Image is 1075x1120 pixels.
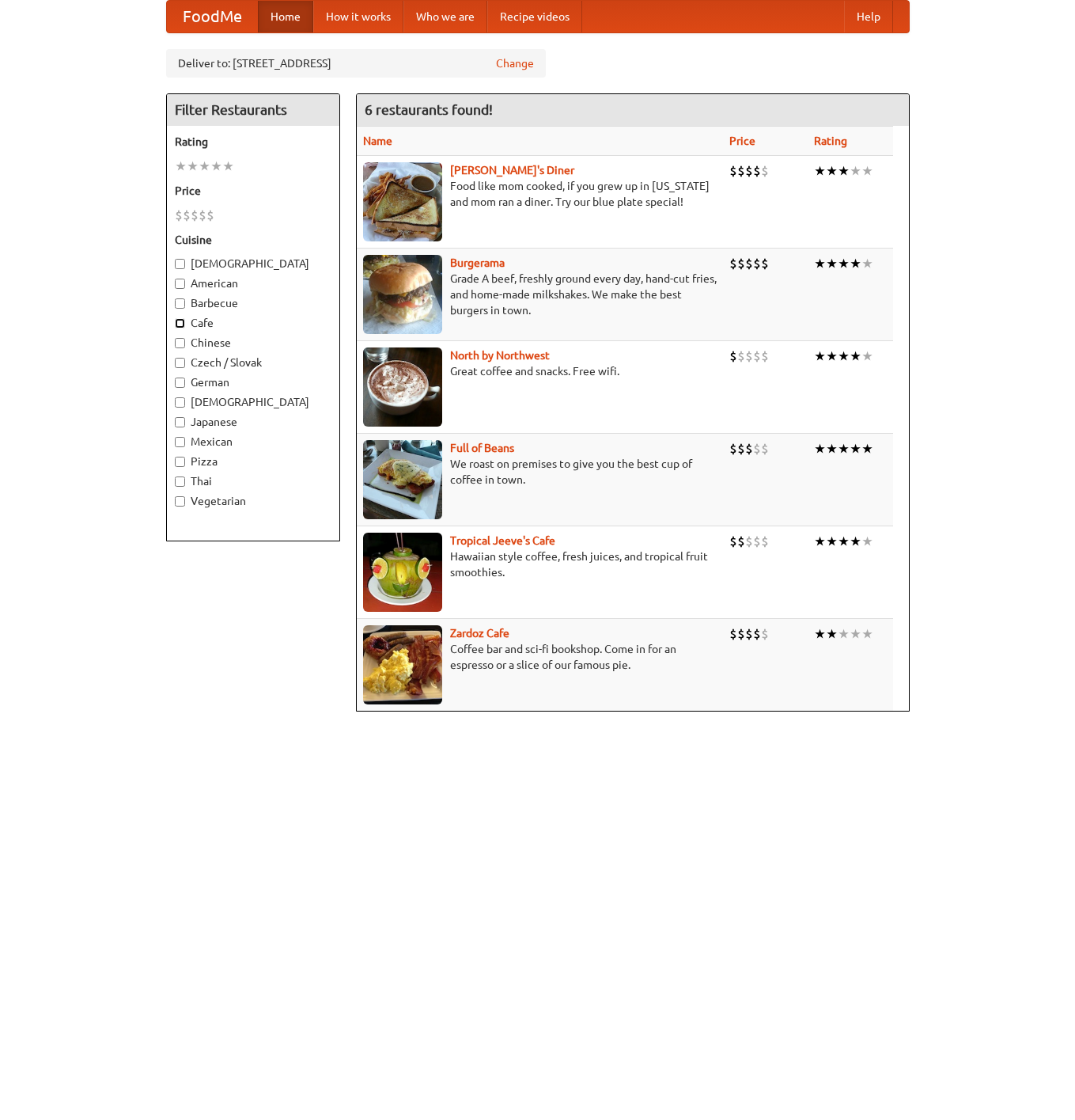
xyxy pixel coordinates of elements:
[175,437,185,447] input: Mexican
[175,158,187,175] li: ★
[450,256,505,269] a: Burgerama
[363,625,442,704] img: zardoz.jpg
[363,641,717,673] p: Coffee bar and sci-fi bookshop. Come in for an espresso or a slice of our famous pie.
[363,135,392,147] a: Name
[850,625,861,643] li: ★
[753,440,761,457] li: $
[175,134,331,150] h5: Rating
[199,207,206,224] li: $
[191,207,199,224] li: $
[761,440,769,457] li: $
[175,417,185,427] input: Japanese
[403,1,487,32] a: Who we are
[826,625,838,643] li: ★
[363,255,442,334] img: burgerama.jpg
[737,440,745,457] li: $
[838,533,850,550] li: ★
[167,1,258,32] a: FoodMe
[729,135,755,147] a: Price
[761,255,769,272] li: $
[183,207,191,224] li: $
[450,164,574,177] a: [PERSON_NAME]'s Diner
[745,625,753,643] li: $
[745,162,753,180] li: $
[729,347,737,365] li: $
[175,355,331,370] label: Czech / Slovak
[737,255,745,272] li: $
[175,207,183,224] li: $
[175,338,185,348] input: Chinese
[814,533,826,550] li: ★
[450,349,550,362] a: North by Northwest
[363,456,717,488] p: We roast on premises to give you the best cup of coffee in town.
[737,347,745,365] li: $
[175,434,331,450] label: Mexican
[850,255,861,272] li: ★
[814,625,826,643] li: ★
[826,255,838,272] li: ★
[363,549,717,580] p: Hawaiian style coffee, fresh juices, and tropical fruit smoothies.
[450,627,509,640] a: Zardoz Cafe
[861,533,873,550] li: ★
[222,158,234,175] li: ★
[838,440,850,457] li: ★
[175,476,185,487] input: Thai
[175,374,331,390] label: German
[166,49,546,78] div: Deliver to: [STREET_ADDRESS]
[826,347,838,365] li: ★
[729,255,737,272] li: $
[258,1,313,32] a: Home
[729,162,737,180] li: $
[838,255,850,272] li: ★
[861,162,873,180] li: ★
[175,335,331,351] label: Chinese
[826,533,838,550] li: ★
[850,533,861,550] li: ★
[838,162,850,180] li: ★
[175,232,331,248] h5: Cuisine
[826,162,838,180] li: ★
[175,454,331,469] label: Pizza
[175,279,185,289] input: American
[753,625,761,643] li: $
[175,493,331,509] label: Vegetarian
[861,625,873,643] li: ★
[753,162,761,180] li: $
[175,496,185,507] input: Vegetarian
[745,440,753,457] li: $
[175,358,185,368] input: Czech / Slovak
[729,440,737,457] li: $
[313,1,403,32] a: How it works
[761,625,769,643] li: $
[814,255,826,272] li: ★
[363,162,442,241] img: sallys.jpg
[753,347,761,365] li: $
[814,347,826,365] li: ★
[363,440,442,519] img: beans.jpg
[450,442,514,454] a: Full of Beans
[861,440,873,457] li: ★
[365,102,493,117] ng-pluralize: 6 restaurants found!
[737,625,745,643] li: $
[363,363,717,379] p: Great coffee and snacks. Free wifi.
[175,473,331,489] label: Thai
[175,394,331,410] label: [DEMOGRAPHIC_DATA]
[838,347,850,365] li: ★
[761,162,769,180] li: $
[850,347,861,365] li: ★
[363,533,442,612] img: jeeves.jpg
[814,135,847,147] a: Rating
[175,378,185,388] input: German
[175,183,331,199] h5: Price
[175,414,331,430] label: Japanese
[850,162,861,180] li: ★
[175,259,185,269] input: [DEMOGRAPHIC_DATA]
[761,347,769,365] li: $
[175,275,331,291] label: American
[450,534,555,547] a: Tropical Jeeve's Cafe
